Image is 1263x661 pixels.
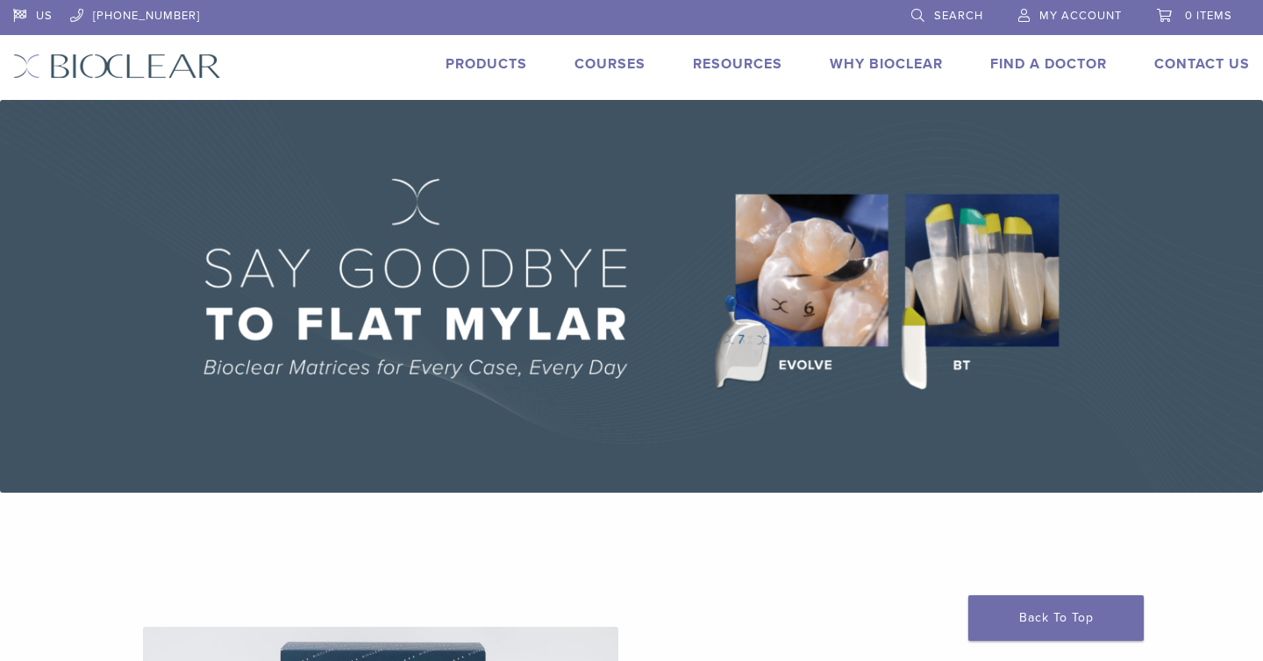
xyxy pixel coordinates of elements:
a: Products [446,55,527,73]
a: Courses [574,55,646,73]
a: Find A Doctor [990,55,1107,73]
a: Resources [693,55,782,73]
span: 0 items [1185,9,1232,23]
span: Search [934,9,983,23]
a: Contact Us [1154,55,1250,73]
img: Bioclear [13,53,221,79]
span: My Account [1039,9,1122,23]
a: Back To Top [968,595,1144,641]
a: Why Bioclear [830,55,943,73]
